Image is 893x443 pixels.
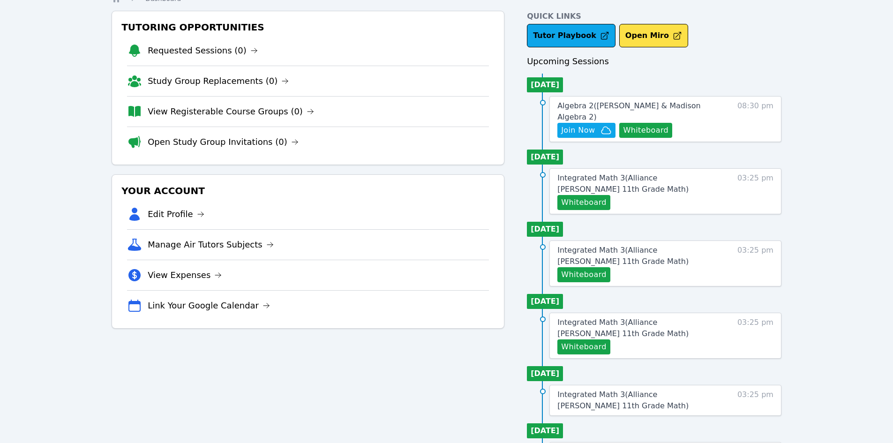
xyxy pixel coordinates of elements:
a: Integrated Math 3(Alliance [PERSON_NAME] 11th Grade Math) [557,173,720,195]
h3: Upcoming Sessions [527,55,781,68]
a: Integrated Math 3(Alliance [PERSON_NAME] 11th Grade Math) [557,245,720,267]
a: Edit Profile [148,208,204,221]
button: Whiteboard [619,123,672,138]
a: View Registerable Course Groups (0) [148,105,314,118]
h3: Tutoring Opportunities [120,19,496,36]
span: Integrated Math 3 ( Alliance [PERSON_NAME] 11th Grade Math ) [557,173,689,194]
span: Integrated Math 3 ( Alliance [PERSON_NAME] 11th Grade Math ) [557,390,689,410]
span: Algebra 2 ( [PERSON_NAME] & Madison Algebra 2 ) [557,101,700,121]
a: View Expenses [148,269,222,282]
li: [DATE] [527,366,563,381]
li: [DATE] [527,77,563,92]
a: Study Group Replacements (0) [148,75,289,88]
li: [DATE] [527,423,563,438]
a: Open Study Group Invitations (0) [148,135,299,149]
span: 08:30 pm [737,100,773,138]
li: [DATE] [527,150,563,165]
span: 03:25 pm [737,389,773,412]
button: Open Miro [619,24,688,47]
span: Integrated Math 3 ( Alliance [PERSON_NAME] 11th Grade Math ) [557,246,689,266]
a: Manage Air Tutors Subjects [148,238,274,251]
button: Join Now [557,123,615,138]
span: 03:25 pm [737,317,773,354]
h4: Quick Links [527,11,781,22]
button: Whiteboard [557,267,610,282]
button: Whiteboard [557,195,610,210]
a: Requested Sessions (0) [148,44,258,57]
h3: Your Account [120,182,496,199]
a: Integrated Math 3(Alliance [PERSON_NAME] 11th Grade Math) [557,317,720,339]
a: Algebra 2([PERSON_NAME] & Madison Algebra 2) [557,100,720,123]
span: Integrated Math 3 ( Alliance [PERSON_NAME] 11th Grade Math ) [557,318,689,338]
span: 03:25 pm [737,173,773,210]
a: Tutor Playbook [527,24,615,47]
li: [DATE] [527,294,563,309]
a: Link Your Google Calendar [148,299,270,312]
span: 03:25 pm [737,245,773,282]
li: [DATE] [527,222,563,237]
a: Integrated Math 3(Alliance [PERSON_NAME] 11th Grade Math) [557,389,720,412]
span: Join Now [561,125,595,136]
button: Whiteboard [557,339,610,354]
